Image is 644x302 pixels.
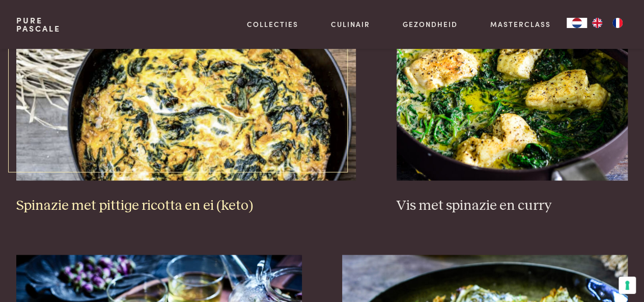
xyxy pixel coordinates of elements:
[567,18,628,28] aside: Language selected: Nederlands
[403,19,458,30] a: Gezondheid
[607,18,628,28] a: FR
[619,277,636,294] button: Uw voorkeuren voor toestemming voor trackingtechnologieën
[16,197,356,214] h3: Spinazie met pittige ricotta en ei (keto)
[397,197,628,214] h3: Vis met spinazie en curry
[247,19,298,30] a: Collecties
[16,16,61,33] a: PurePascale
[490,19,550,30] a: Masterclass
[331,19,370,30] a: Culinair
[567,18,587,28] div: Language
[587,18,607,28] a: EN
[567,18,587,28] a: NL
[587,18,628,28] ul: Language list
